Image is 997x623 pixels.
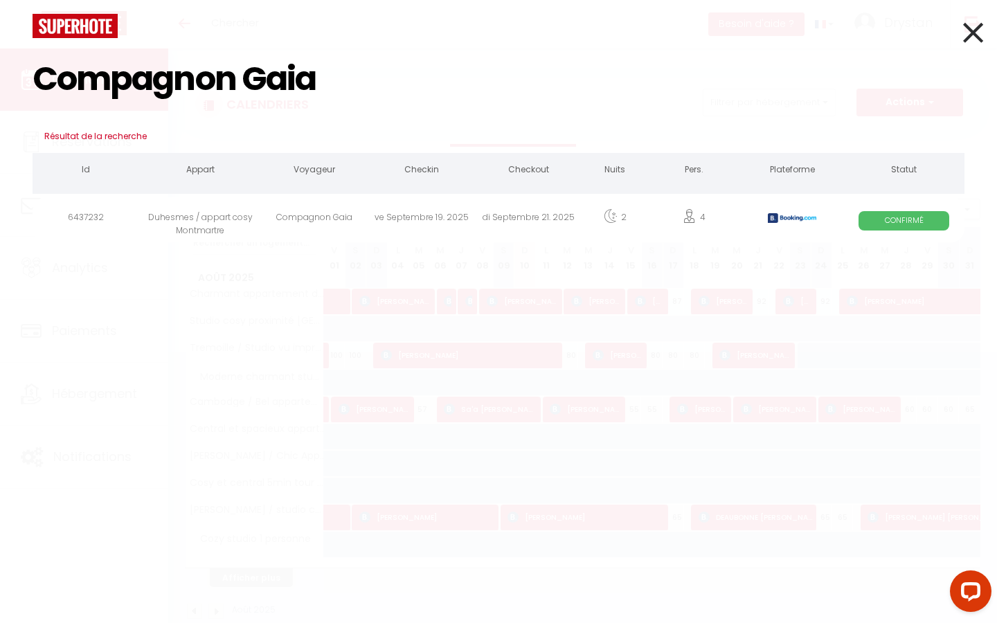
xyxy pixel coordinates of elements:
th: Pers. [647,153,741,190]
th: Checkout [475,153,582,190]
div: 4 [647,197,741,242]
th: Id [33,153,140,190]
div: 2 [582,197,647,242]
div: Duhesmes / appart cosy Montmartre [140,197,261,242]
input: Tapez pour rechercher... [33,38,964,120]
div: Compagnon Gaia [261,197,368,242]
th: Appart [140,153,261,190]
img: logo [33,14,118,38]
th: Nuits [582,153,647,190]
th: Checkin [368,153,476,190]
div: 6437232 [33,197,140,242]
th: Voyageur [261,153,368,190]
img: booking2.png [768,213,816,224]
h3: Résultat de la recherche [33,120,964,153]
div: di Septembre 21. 2025 [475,197,582,242]
th: Plateforme [741,153,843,190]
th: Statut [843,153,964,190]
span: Confirmé [859,211,949,230]
div: ve Septembre 19. 2025 [368,197,476,242]
iframe: LiveChat chat widget [939,565,997,623]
